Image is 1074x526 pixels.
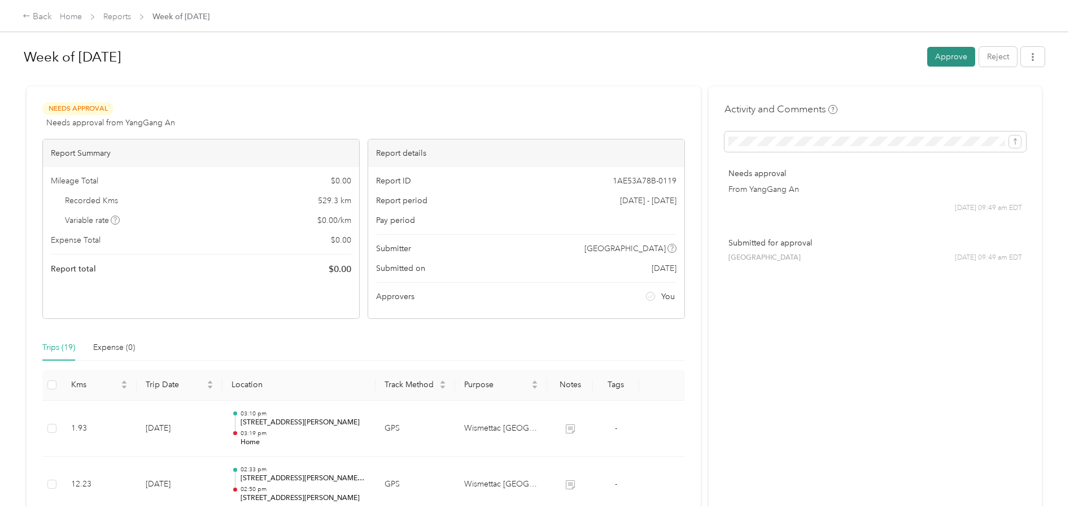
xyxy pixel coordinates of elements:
span: - [615,479,617,489]
td: 12.23 [62,457,137,513]
th: Kms [62,370,137,401]
p: 02:50 pm [241,485,366,493]
span: Report total [51,263,96,275]
p: [STREET_ADDRESS][PERSON_NAME] [241,493,366,503]
span: - [615,423,617,433]
th: Track Method [376,370,455,401]
a: Reports [103,12,131,21]
span: $ 0.00 [329,262,351,276]
span: Needs Approval [42,102,113,115]
span: [DATE] 09:49 am EDT [955,253,1022,263]
td: GPS [376,401,455,457]
span: Week of [DATE] [152,11,209,23]
p: Submitted for approval [728,237,1022,249]
span: caret-up [207,379,213,385]
td: [DATE] [137,401,222,457]
span: caret-up [121,379,128,385]
th: Location [222,370,376,401]
span: Expense Total [51,234,101,246]
span: caret-up [439,379,446,385]
span: Trip Date [146,380,204,389]
p: 03:19 pm [241,429,366,437]
button: Approve [927,47,975,67]
p: [STREET_ADDRESS][PERSON_NAME]-[PERSON_NAME] de Bellevue, [GEOGRAPHIC_DATA][PERSON_NAME], [GEOGRAP... [241,474,366,484]
span: Submitted on [376,262,425,274]
span: Approvers [376,291,414,303]
th: Tags [593,370,639,401]
span: Needs approval from YangGang An [46,117,175,129]
span: Report period [376,195,427,207]
th: Notes [547,370,593,401]
span: Report ID [376,175,411,187]
span: Pay period [376,214,415,226]
span: caret-down [207,384,213,391]
span: caret-up [531,379,538,385]
span: caret-down [531,384,538,391]
p: 03:10 pm [241,410,366,418]
a: Home [60,12,82,21]
span: Recorded Kms [65,195,118,207]
iframe: Everlance-gr Chat Button Frame [1011,463,1074,526]
div: Expense (0) [93,341,135,354]
span: [DATE] [652,262,676,274]
span: $ 0.00 [331,175,351,187]
span: 1AE53A78B-0119 [613,175,676,187]
div: Back [23,10,52,24]
span: $ 0.00 [331,234,351,246]
span: caret-down [121,384,128,391]
span: Kms [71,380,119,389]
p: Needs approval [728,168,1022,179]
span: Submitter [376,243,411,255]
p: [STREET_ADDRESS][PERSON_NAME] [241,418,366,428]
h4: Activity and Comments [724,102,837,116]
span: caret-down [439,384,446,391]
div: Report details [368,139,684,167]
p: From YangGang An [728,183,1022,195]
button: Reject [979,47,1017,67]
div: Report Summary [43,139,359,167]
td: 1.93 [62,401,137,457]
h1: Week of September 22 2025 [24,43,919,71]
td: [DATE] [137,457,222,513]
th: Trip Date [137,370,222,401]
span: [DATE] - [DATE] [620,195,676,207]
td: Wismettac Canada [455,457,547,513]
span: Purpose [464,380,529,389]
td: GPS [376,457,455,513]
span: $ 0.00 / km [317,214,351,226]
span: Track Method [385,380,437,389]
span: 529.3 km [318,195,351,207]
span: You [661,291,675,303]
span: Variable rate [65,214,120,226]
span: Mileage Total [51,175,98,187]
span: [DATE] 09:49 am EDT [955,203,1022,213]
span: [GEOGRAPHIC_DATA] [584,243,666,255]
div: Trips (19) [42,341,75,354]
span: [GEOGRAPHIC_DATA] [728,253,801,263]
th: Purpose [455,370,547,401]
p: Home [241,437,366,448]
td: Wismettac Canada [455,401,547,457]
p: 02:33 pm [241,466,366,474]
